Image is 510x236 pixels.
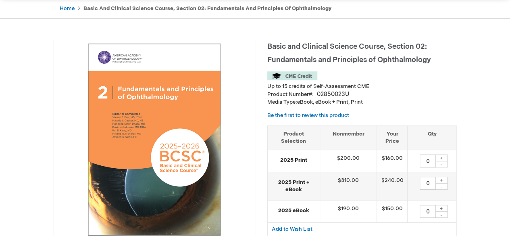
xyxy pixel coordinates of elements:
[320,150,377,172] td: $200.00
[377,125,408,150] th: Your Price
[60,5,75,12] a: Home
[408,125,456,150] th: Qty
[435,177,448,184] div: +
[58,43,251,236] img: Basic and Clinical Science Course, Section 02: Fundamentals and Principles of Ophthalmology
[435,161,448,167] div: -
[267,71,317,80] img: CME Credit
[272,179,316,194] strong: 2025 Print + eBook
[267,83,457,90] li: Up to 15 credits of Self-Assessment CME
[320,172,377,200] td: $310.00
[435,211,448,218] div: -
[435,205,448,212] div: +
[272,226,312,232] span: Add to Wish List
[83,5,331,12] strong: Basic and Clinical Science Course, Section 02: Fundamentals and Principles of Ophthalmology
[267,91,314,98] strong: Product Number
[320,125,377,150] th: Nonmember
[320,200,377,222] td: $190.00
[420,177,436,190] input: Qty
[377,150,408,172] td: $160.00
[377,200,408,222] td: $150.00
[268,125,320,150] th: Product Selection
[267,98,457,106] p: eBook, eBook + Print, Print
[272,157,316,164] strong: 2025 Print
[267,42,431,64] span: Basic and Clinical Science Course, Section 02: Fundamentals and Principles of Ophthalmology
[267,99,297,105] strong: Media Type:
[317,90,349,98] div: 02850023U
[377,172,408,200] td: $240.00
[272,226,312,232] a: Add to Wish List
[420,155,436,167] input: Qty
[272,207,316,215] strong: 2025 eBook
[420,205,436,218] input: Qty
[435,183,448,190] div: -
[267,112,349,119] a: Be the first to review this product
[435,155,448,161] div: +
